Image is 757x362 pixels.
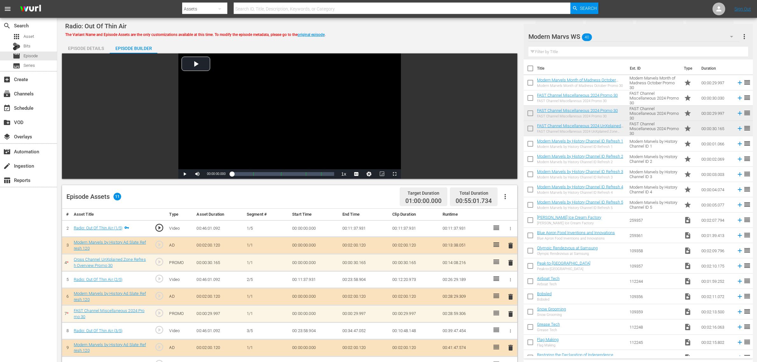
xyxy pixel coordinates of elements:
th: Clip Duration [390,209,440,220]
td: 00:02:09.796 [699,243,734,258]
button: Episode Details [62,41,110,53]
span: Video [684,338,692,346]
td: 7 [62,305,71,323]
div: Promo Duration [642,22,678,31]
span: 00:55:01.734 [456,197,492,205]
span: Video [684,277,692,285]
button: delete [507,258,514,267]
svg: Add to Episode [736,125,743,132]
div: Modern Marvs WS [528,28,739,45]
button: Playback Rate [337,169,350,179]
th: Start Time [290,209,340,220]
span: Channels [3,90,11,98]
th: Segment # [244,209,290,220]
span: Promo [684,155,692,163]
td: 00:39:47.454 [440,323,490,339]
div: Total Duration [692,22,728,31]
div: Target Duration [405,189,442,198]
div: Bits [13,43,20,50]
button: Play [178,169,191,179]
svg: Add to Episode [736,94,743,101]
span: Schedule [3,104,11,112]
div: Snow Grooming [537,313,566,317]
td: 00:11:37.931 [290,271,340,288]
td: 00:46:01.092 [194,220,244,237]
button: Picture-in-Picture [375,169,388,179]
button: Episode Builder [110,41,157,53]
a: Bobsled [537,291,552,296]
td: 00:00:29.997 [699,106,734,121]
td: AD [167,339,194,356]
td: 112248 [627,319,681,335]
td: 00:00:05.077 [699,197,734,212]
img: ans4CAIJ8jUAAAAAAAAAAAAAAAAAAAAAAAAgQb4GAAAAAAAAAAAAAAAAAAAAAAAAJMjXAAAAAAAAAAAAAAAAAAAAAAAAgAT5G... [15,2,46,17]
span: play_circle_outline [155,308,164,318]
svg: Add to Episode [736,247,743,254]
td: 8 [62,323,71,339]
td: 00:00:04.074 [699,182,734,197]
td: 00:13:38.051 [440,237,490,254]
td: 00:34:47.052 [340,323,390,339]
a: Modern Marvels by History Ad Slate Refresh 120 [74,291,146,302]
td: 3 [62,237,71,254]
td: 00:02:00.120 [194,288,244,305]
td: 00:14:08.216 [440,254,490,271]
span: Series [24,62,35,69]
a: Flag Making [537,337,559,342]
span: delete [507,242,514,249]
td: Video [167,220,194,237]
td: 9 [62,339,71,356]
span: Promo [684,201,692,209]
th: # [62,209,71,220]
th: End Time [340,209,390,220]
div: Flag Making [537,343,559,347]
div: Bobsled [537,297,552,302]
button: Fullscreen [388,169,401,179]
td: FAST Channel Miscellaneous 2024 Promo 30 [627,90,681,106]
span: delete [507,310,514,318]
td: 00:02:11.072 [699,289,734,304]
td: PROMO [167,254,194,271]
td: 00:00:30.165 [194,254,244,271]
a: Modern Marvels by History Channel ID Refresh 1 [537,139,623,143]
div: Modern Marvels by History Channel ID Refresh 2 [537,160,623,164]
button: Mute [191,169,204,179]
td: 00:00:02.069 [699,151,734,167]
td: AD [167,237,194,254]
td: 00:11:37.931 [440,220,490,237]
div: Content Duration [541,22,577,31]
td: 00:00:00.000 [290,254,340,271]
span: 01:00:00.000 [405,198,442,205]
span: reorder [743,216,751,224]
td: 112245 [627,335,681,350]
span: 11 [114,193,121,200]
td: 00:02:00.120 [194,237,244,254]
td: 00:11:37.931 [390,220,440,237]
td: 1/1 [244,254,290,271]
span: Overlays [3,133,11,141]
div: Grease Tech [537,328,560,332]
td: 2/5 [244,271,290,288]
td: 00:02:00.120 [390,237,440,254]
span: Video [684,323,692,331]
div: Modern Marvels Month of Madness October Promo 30 [537,84,624,88]
td: 00:00:30.030 [699,90,734,106]
span: reorder [743,109,751,117]
svg: Add to Episode [736,186,743,193]
td: 00:00:00.000 [290,305,340,323]
div: Modern Marvels by History Channel ID Refresh 3 [537,175,623,179]
a: FAST Channel Miscellaneous 2024 Promo 30 [537,93,618,98]
a: Radio: Out Of Thin Air (3/5) [74,328,123,333]
a: FAST Channel Miscellaneous 2024 Promo 30 [537,108,618,113]
td: 00:00:00.000 [290,220,340,237]
svg: Add to Episode [736,324,743,331]
th: Ext. ID [626,59,680,77]
span: play_circle_outline [155,274,164,283]
div: FAST Channel Miscellaneous 2024 Promo 30 [537,99,618,103]
td: 112244 [627,274,681,289]
span: Promo [684,171,692,178]
button: Jump To Time [363,169,375,179]
span: Video [684,262,692,270]
span: Episode [24,53,38,59]
svg: Add to Episode [736,278,743,285]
